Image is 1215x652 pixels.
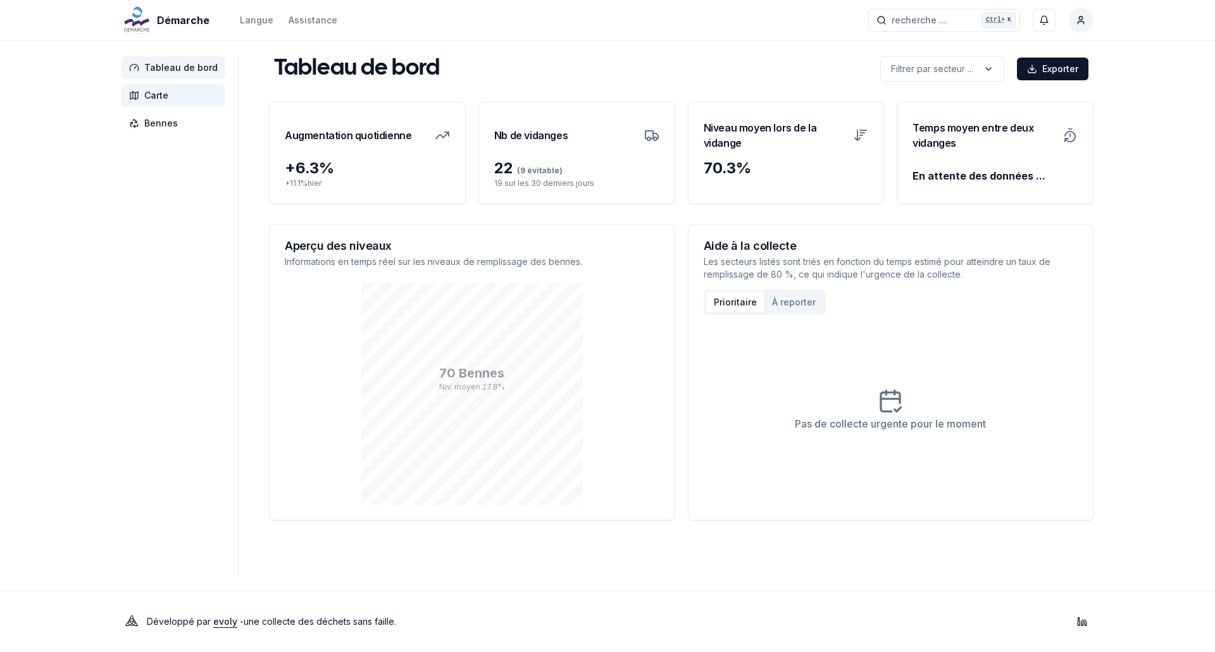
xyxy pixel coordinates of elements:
[704,118,846,153] h3: Niveau moyen lors de la vidange
[285,158,450,178] div: + 6.3 %
[891,63,973,75] p: Filtrer par secteur ...
[868,9,1020,32] button: recherche ...Ctrl+K
[240,14,273,27] div: Langue
[121,56,230,79] a: Tableau de bord
[157,13,209,28] span: Démarche
[285,178,450,188] p: + 11.1 % hier
[274,56,440,82] h1: Tableau de bord
[147,613,396,630] p: Développé par - une collecte des déchets sans faille .
[144,89,168,102] span: Carte
[704,158,869,178] div: 70.3 %
[240,13,273,28] button: Langue
[285,255,659,268] p: Informations en temps réel sur les niveaux de remplissage des bennes.
[121,112,230,135] a: Bennes
[704,255,1078,281] p: Les secteurs listés sont triés en fonction du temps estimé pour atteindre un taux de remplissage ...
[144,117,178,130] span: Bennes
[289,13,337,28] a: Assistance
[706,292,764,312] button: Prioritaire
[213,616,237,627] a: evoly
[892,14,947,27] span: recherche ...
[121,612,142,632] img: Evoly Logo
[880,56,1004,82] button: label
[913,158,1078,183] div: En attente des données ...
[494,178,659,188] p: 19 sur les 30 derniers jours
[913,118,1055,153] h3: Temps moyen entre deux vidanges
[494,158,659,178] div: 22
[121,5,152,35] img: Démarche Logo
[1017,58,1088,80] button: Exporter
[121,13,215,28] a: Démarche
[513,166,563,175] span: (9 évitable)
[494,118,568,153] h3: Nb de vidanges
[704,240,1078,252] h3: Aide à la collecte
[795,416,986,431] div: Pas de collecte urgente pour le moment
[144,61,218,74] span: Tableau de bord
[764,292,823,312] button: À reporter
[285,240,659,252] h3: Aperçu des niveaux
[121,84,230,107] a: Carte
[285,118,411,153] h3: Augmentation quotidienne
